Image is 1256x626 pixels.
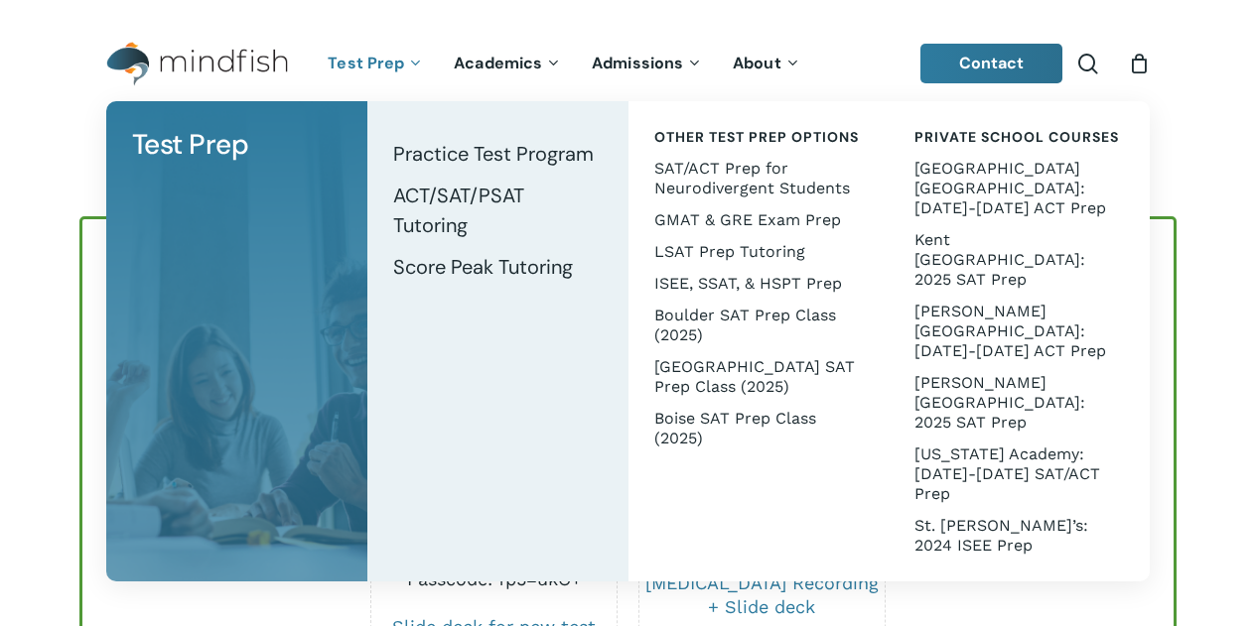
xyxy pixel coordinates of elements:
a: Other Test Prep Options [648,121,870,153]
a: Test Prep [126,121,348,169]
a: Admissions [577,56,718,72]
span: Private School Courses [914,128,1119,146]
span: Academics [454,53,542,73]
a: About [718,56,816,72]
span: Contact [959,53,1025,73]
span: Other Test Prep Options [654,128,859,146]
a: Private School Courses [908,121,1130,153]
span: Test Prep [328,53,404,73]
a: Contact [920,44,1063,83]
span: About [733,53,781,73]
a: Academics [439,56,577,72]
span: Admissions [592,53,683,73]
header: Main Menu [79,27,1177,101]
span: Test Prep [132,126,249,163]
a: Cart [1128,53,1150,74]
a: Test Prep [313,56,439,72]
nav: Main Menu [313,27,815,101]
